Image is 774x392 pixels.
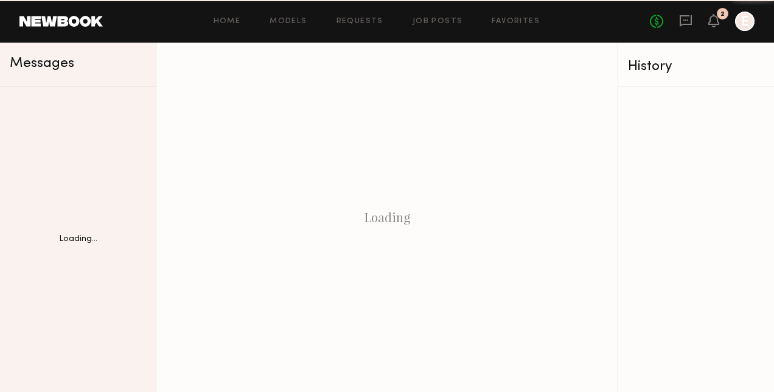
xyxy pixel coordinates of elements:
a: Job Posts [413,18,463,26]
span: Messages [10,57,74,71]
a: Favorites [492,18,540,26]
div: 2 [720,11,725,18]
a: Requests [336,18,383,26]
a: Home [214,18,241,26]
a: Models [270,18,307,26]
div: History [628,60,764,74]
div: Loading [156,43,618,392]
div: Loading... [59,235,97,243]
a: E [735,12,755,31]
